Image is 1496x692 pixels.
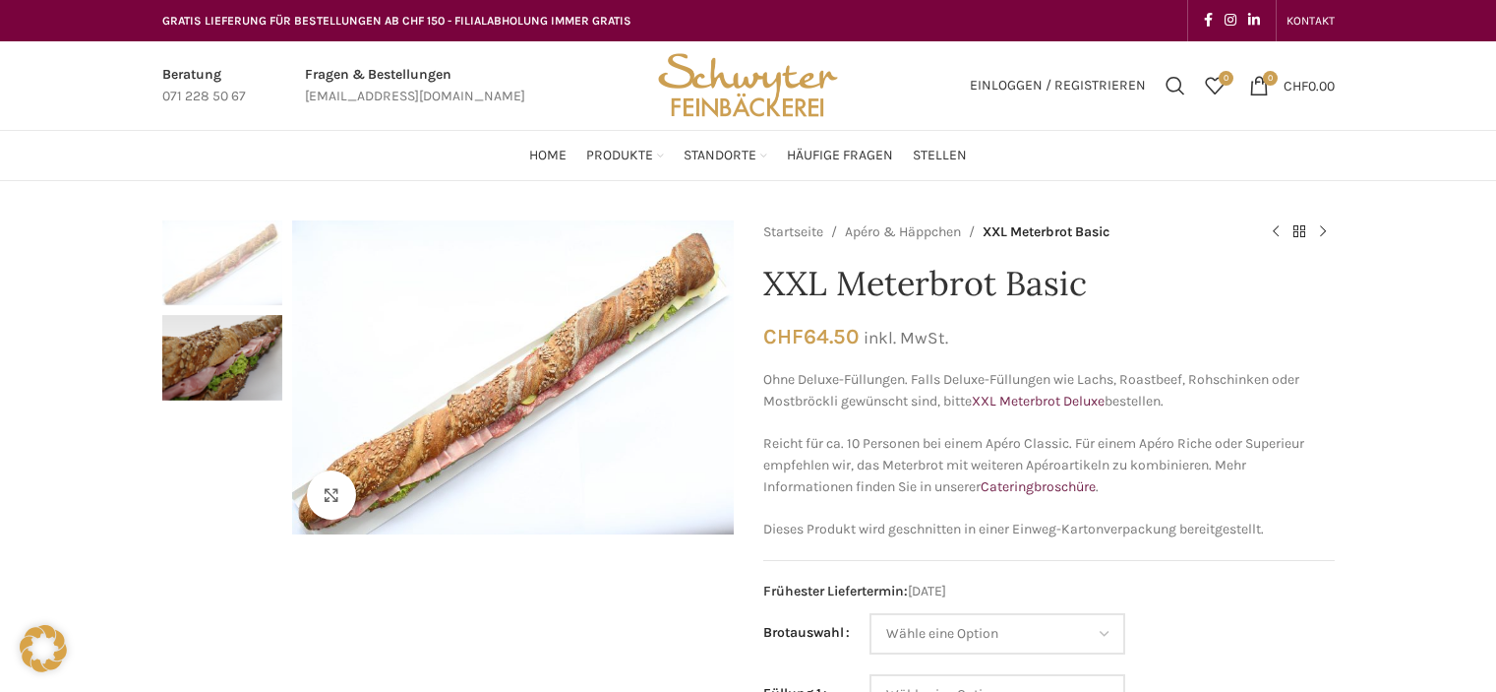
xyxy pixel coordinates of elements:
bdi: 0.00 [1284,77,1335,94]
h1: XXL Meterbrot Basic [763,264,1335,304]
div: Meine Wunschliste [1195,66,1234,105]
span: KONTAKT [1287,14,1335,28]
a: 0 [1195,66,1234,105]
bdi: 64.50 [763,324,859,348]
a: Cateringbroschüre [981,478,1096,495]
a: XXL Meterbrot Deluxe [972,393,1105,409]
span: Home [529,147,567,165]
a: Infobox link [305,64,525,108]
a: 0 CHF0.00 [1239,66,1345,105]
a: Facebook social link [1198,7,1219,34]
span: Stellen [913,147,967,165]
a: Infobox link [162,64,246,108]
span: GRATIS LIEFERUNG FÜR BESTELLUNGEN AB CHF 150 - FILIALABHOLUNG IMMER GRATIS [162,14,631,28]
a: Next product [1311,220,1335,244]
a: KONTAKT [1287,1,1335,40]
span: XXL Meterbrot Basic [983,221,1109,243]
a: Home [529,136,567,175]
span: 0 [1219,71,1233,86]
div: Secondary navigation [1277,1,1345,40]
a: Stellen [913,136,967,175]
p: Reicht für ca. 10 Personen bei einem Apéro Classic. Für einem Apéro Riche oder Superieur empfehle... [763,433,1335,499]
span: Frühester Liefertermin: [763,583,908,599]
a: Instagram social link [1219,7,1242,34]
a: Site logo [651,76,844,93]
span: Standorte [684,147,756,165]
a: Linkedin social link [1242,7,1266,34]
span: CHF [1284,77,1308,94]
a: Häufige Fragen [787,136,893,175]
small: inkl. MwSt. [864,328,948,347]
a: Startseite [763,221,823,243]
p: Dieses Produkt wird geschnitten in einer Einweg-Kartonverpackung bereitgestellt. [763,519,1335,540]
nav: Breadcrumb [763,220,1244,244]
span: 0 [1263,71,1278,86]
a: Previous product [1264,220,1287,244]
label: Brotauswahl [763,622,850,644]
a: Einloggen / Registrieren [960,66,1156,105]
p: Ohne Deluxe-Füllungen. Falls Deluxe-Füllungen wie Lachs, Roastbeef, Rohschinken oder Mostbröckli ... [763,369,1335,413]
a: Standorte [684,136,767,175]
span: [DATE] [763,581,1335,602]
a: Suchen [1156,66,1195,105]
a: Produkte [586,136,664,175]
span: Einloggen / Registrieren [970,79,1146,93]
img: Bäckerei Schwyter [651,41,844,130]
span: Häufige Fragen [787,147,893,165]
div: Main navigation [152,136,1345,175]
a: Apéro & Häppchen [845,221,961,243]
span: Produkte [586,147,653,165]
span: CHF [763,324,804,348]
